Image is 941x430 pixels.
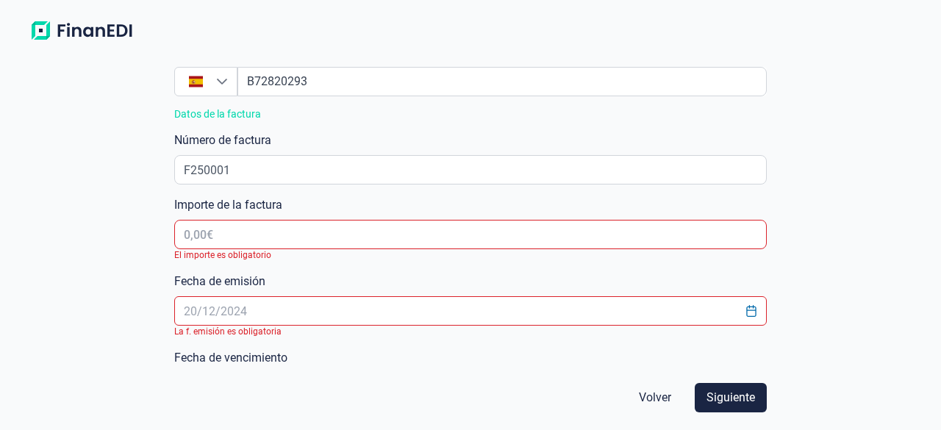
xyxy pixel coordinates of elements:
[174,220,766,249] input: 0,00€
[174,349,287,367] label: Fecha de vencimiento
[216,68,237,96] div: Busque un NIF
[189,74,203,88] img: ES
[174,296,766,326] input: 20/12/2024
[174,155,766,184] input: F-0011
[237,67,767,96] input: Busque un NIF
[174,196,282,214] label: Importe de la factura
[174,132,271,149] label: Número de factura
[737,298,765,324] button: Choose Date
[627,383,683,412] button: Volver
[695,383,767,412] button: Siguiente
[24,18,140,44] img: Logo de aplicación
[174,108,766,120] div: Datos de la factura
[174,273,265,290] label: Fecha de emisión
[706,389,755,406] span: Siguiente
[174,326,766,337] div: La f. emisión es obligatoria
[174,249,766,261] div: El importe es obligatorio
[639,389,671,406] span: Volver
